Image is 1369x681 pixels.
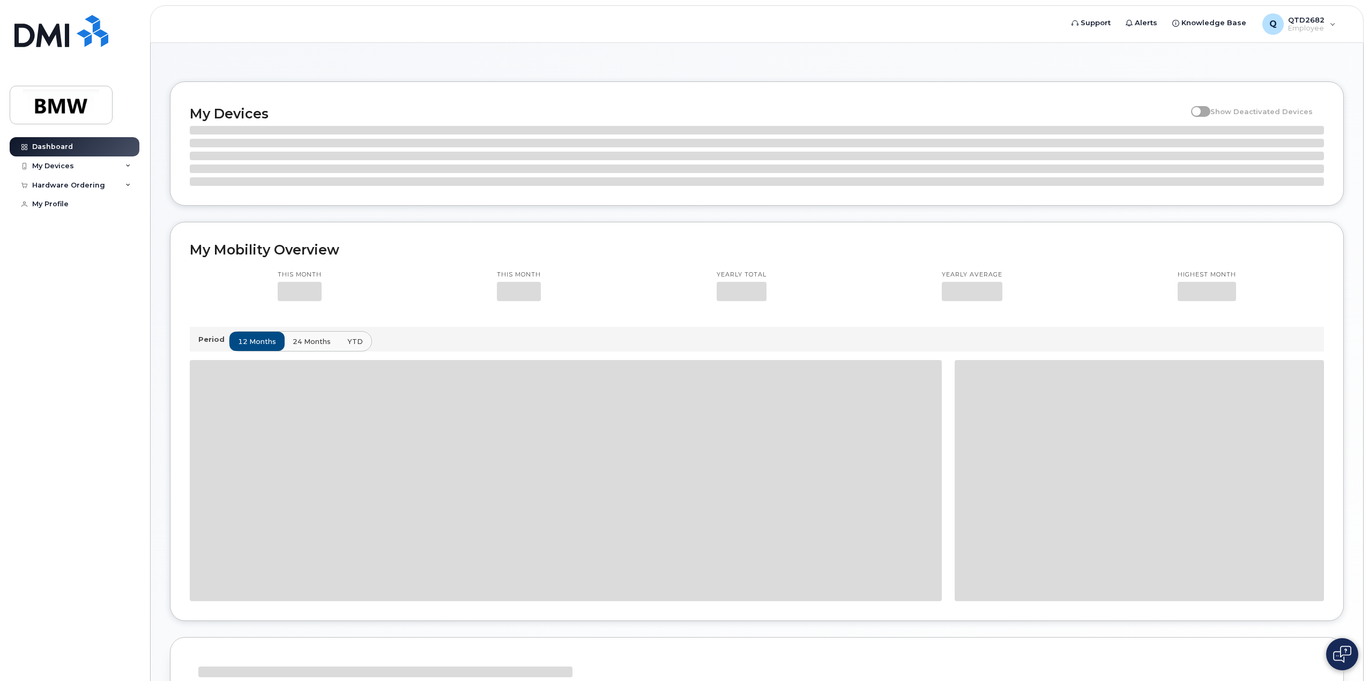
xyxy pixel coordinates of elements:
img: Open chat [1333,646,1351,663]
span: YTD [347,336,363,347]
p: This month [278,271,322,279]
p: Yearly total [717,271,767,279]
span: Show Deactivated Devices [1210,107,1313,116]
input: Show Deactivated Devices [1191,101,1200,110]
p: Yearly average [942,271,1002,279]
p: Period [198,334,229,345]
span: 24 months [293,336,331,347]
p: This month [497,271,541,279]
h2: My Mobility Overview [190,242,1324,258]
p: Highest month [1178,271,1236,279]
h2: My Devices [190,106,1186,122]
